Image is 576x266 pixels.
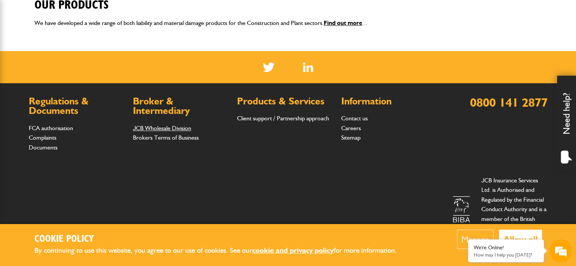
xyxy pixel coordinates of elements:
a: Documents [29,144,58,151]
a: Careers [341,124,361,132]
a: Brokers Terms of Business [133,134,199,141]
h2: Regulations & Documents [29,96,125,116]
a: LinkedIn [303,62,313,72]
h2: Information [341,96,438,106]
div: We're Online! [474,244,538,251]
a: FCA authorisation [29,124,73,132]
a: Sitemap [341,134,361,141]
a: JCB Wholesale Division [133,124,191,132]
a: Complaints [29,134,56,141]
a: Find out more [324,19,362,26]
a: 0800 141 2877 [470,95,548,110]
p: How may I help you today? [474,252,538,258]
button: Manage [457,230,493,249]
img: Twitter [263,62,275,72]
h2: Cookie Policy [34,233,409,245]
h2: Broker & Intermediary [133,96,229,116]
h2: Products & Services [237,96,334,106]
a: cookie and privacy policy [252,246,334,255]
a: Contact us [341,115,368,122]
p: JCB Insurance Services Ltd. is Authorised and Regulated by the Financial Conduct Authority and is... [481,176,548,243]
img: Linked In [303,62,313,72]
button: Allow all [499,230,542,249]
p: We have developed a wide range of both liability and material damage products for the Constructio... [34,18,542,28]
p: By continuing to use this website, you agree to our use of cookies. See our for more information. [34,245,409,257]
a: Client support / Partnership approach [237,115,329,122]
div: Need help? [557,76,576,170]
